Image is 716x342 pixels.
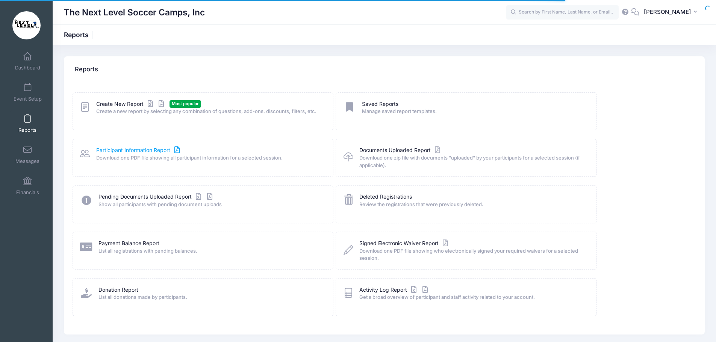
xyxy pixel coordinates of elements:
[18,127,36,133] span: Reports
[10,173,45,199] a: Financials
[362,100,398,108] a: Saved Reports
[10,79,45,105] a: Event Setup
[362,108,587,115] span: Manage saved report templates.
[170,100,201,107] span: Most popular
[644,8,691,16] span: [PERSON_NAME]
[96,154,323,162] span: Download one PDF file showing all participant information for a selected session.
[12,11,41,39] img: The Next Level Soccer Camps, Inc
[98,247,323,255] span: List all registrations with pending balances.
[359,201,586,208] span: Review the registrations that were previously deleted.
[16,189,39,196] span: Financials
[10,48,45,74] a: Dashboard
[359,247,586,262] span: Download one PDF file showing who electronically signed your required waivers for a selected sess...
[64,31,95,39] h1: Reports
[506,5,619,20] input: Search by First Name, Last Name, or Email...
[359,146,442,154] a: Documents Uploaded Report
[639,4,705,21] button: [PERSON_NAME]
[15,65,40,71] span: Dashboard
[96,100,166,108] a: Create New Report
[359,286,430,294] a: Activity Log Report
[359,154,586,169] span: Download one zip file with documents "uploaded" by your participants for a selected session (if a...
[98,294,323,301] span: List all donations made by participants.
[10,142,45,168] a: Messages
[359,193,412,201] a: Deleted Registrations
[98,193,214,201] a: Pending Documents Uploaded Report
[96,108,323,115] span: Create a new report by selecting any combination of questions, add-ons, discounts, filters, etc.
[14,96,42,102] span: Event Setup
[98,286,138,294] a: Donation Report
[96,146,182,154] a: Participant Information Report
[64,4,205,21] h1: The Next Level Soccer Camps, Inc
[98,240,159,247] a: Payment Balance Report
[98,201,323,208] span: Show all participants with pending document uploads
[359,240,450,247] a: Signed Electronic Waiver Report
[10,110,45,137] a: Reports
[359,294,586,301] span: Get a broad overview of participant and staff activity related to your account.
[75,59,98,80] h4: Reports
[15,158,39,164] span: Messages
